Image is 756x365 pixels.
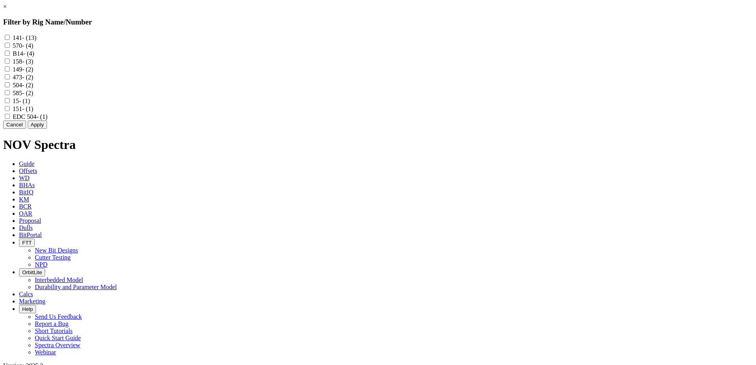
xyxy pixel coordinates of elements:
[35,342,80,348] a: Spectra Overview
[3,3,7,10] a: ×
[22,105,33,112] span: - (1)
[22,82,33,88] span: - (2)
[13,98,30,104] label: 15
[19,224,33,231] span: Dulls
[13,74,33,81] label: 473
[13,113,47,120] label: EDC 504
[35,247,78,254] a: New Bit Designs
[22,90,33,96] span: - (2)
[22,306,33,312] span: Help
[19,175,30,181] span: WD
[3,120,26,129] button: Cancel
[22,34,36,41] span: - (13)
[19,217,41,224] span: Proposal
[35,254,71,261] a: Cutter Testing
[23,50,34,57] span: - (4)
[22,74,33,81] span: - (2)
[22,66,33,73] span: - (2)
[35,313,82,320] a: Send Us Feedback
[19,196,29,203] span: KM
[36,113,47,120] span: - (1)
[35,349,56,356] a: Webinar
[19,167,37,174] span: Offsets
[19,160,34,167] span: Guide
[19,298,45,305] span: Marketing
[35,284,117,290] a: Durability and Parameter Model
[13,50,34,57] label: B14
[19,189,33,196] span: BitIQ
[22,240,32,246] span: FTT
[13,66,33,73] label: 149
[35,261,47,268] a: NPD
[35,277,83,283] a: Interbedded Model
[19,210,32,217] span: OAR
[19,182,35,188] span: BHAs
[13,90,33,96] label: 585
[19,291,33,297] span: Calcs
[19,98,30,104] span: - (1)
[13,58,33,65] label: 158
[13,34,36,41] label: 141
[3,18,753,26] h3: Filter by Rig Name/Number
[13,82,33,88] label: 504
[35,320,68,327] a: Report a Bug
[22,58,33,65] span: - (3)
[3,137,753,152] h1: NOV Spectra
[22,42,33,49] span: - (4)
[13,42,33,49] label: 570
[28,120,47,129] button: Apply
[35,335,81,341] a: Quick Start Guide
[13,105,33,112] label: 151
[19,203,32,210] span: BCR
[35,327,73,334] a: Short Tutorials
[22,269,42,275] span: OrbitLite
[19,231,42,238] span: BitPortal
